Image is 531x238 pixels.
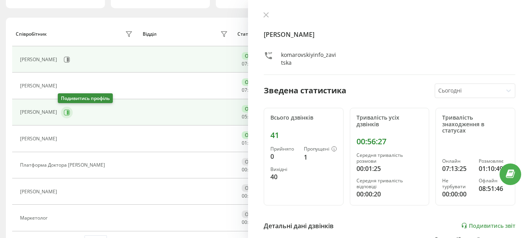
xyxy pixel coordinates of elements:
[242,166,247,173] span: 00
[442,189,472,199] div: 00:00:00
[242,219,247,225] span: 00
[143,31,156,37] div: Відділ
[264,221,334,231] div: Детальні дані дзвінків
[20,162,107,168] div: Платформа Доктора [PERSON_NAME]
[242,140,261,146] div: : :
[242,105,266,113] div: Онлайн
[264,85,346,96] div: Зведена статистика
[20,83,59,89] div: [PERSON_NAME]
[242,220,261,225] div: : :
[242,60,247,67] span: 07
[242,211,267,218] div: Офлайн
[20,215,50,221] div: Маркетолог
[442,158,472,164] div: Онлайн
[242,87,247,93] span: 07
[58,93,113,103] div: Подивитись профіль
[356,189,423,199] div: 00:00:20
[442,178,472,189] div: Не турбувати
[270,146,298,152] div: Прийнято
[270,114,337,121] div: Всього дзвінків
[242,193,261,199] div: : :
[242,131,266,139] div: Онлайн
[304,146,337,153] div: Пропущені
[479,164,509,173] div: 01:10:49
[356,114,423,128] div: Тривалість усіх дзвінків
[479,184,509,193] div: 08:51:46
[281,51,337,67] div: komarovskiyinfo_zavitska
[20,109,59,115] div: [PERSON_NAME]
[479,158,509,164] div: Розмовляє
[270,167,298,172] div: Вихідні
[264,30,515,39] h4: [PERSON_NAME]
[304,153,337,162] div: 1
[270,172,298,182] div: 40
[242,52,266,60] div: Онлайн
[270,152,298,161] div: 0
[237,31,253,37] div: Статус
[270,131,337,140] div: 41
[20,136,59,142] div: [PERSON_NAME]
[356,137,423,146] div: 00:56:27
[356,164,423,173] div: 00:01:25
[20,57,59,62] div: [PERSON_NAME]
[242,87,261,93] div: : :
[356,178,423,189] div: Середня тривалість відповіді
[16,31,47,37] div: Співробітник
[442,114,509,134] div: Тривалість знаходження в статусах
[242,184,267,192] div: Офлайн
[242,140,247,146] span: 01
[479,178,509,183] div: Офлайн
[442,164,472,173] div: 07:13:25
[242,114,261,120] div: : :
[20,189,59,194] div: [PERSON_NAME]
[356,153,423,164] div: Середня тривалість розмови
[461,222,515,229] a: Подивитись звіт
[242,78,266,86] div: Онлайн
[242,167,261,173] div: : :
[242,61,261,67] div: : :
[242,193,247,199] span: 00
[242,158,267,165] div: Офлайн
[242,113,247,120] span: 05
